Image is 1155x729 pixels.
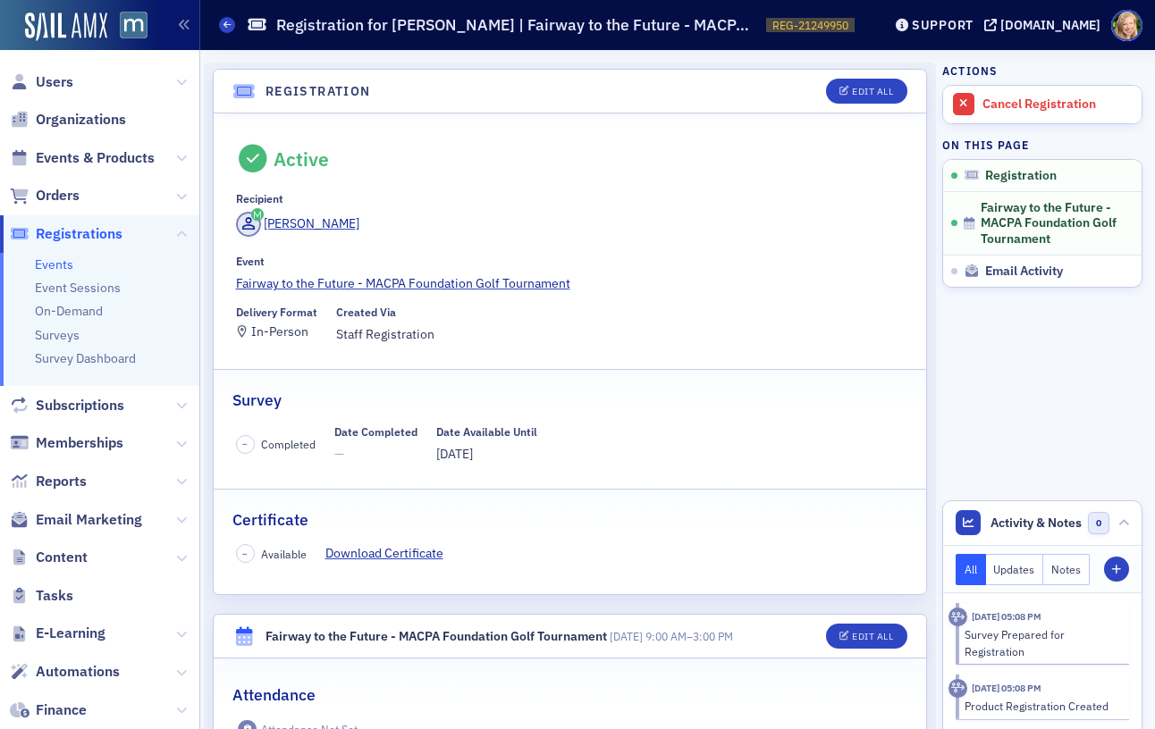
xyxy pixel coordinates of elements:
[35,280,121,296] a: Event Sessions
[1043,554,1090,585] button: Notes
[436,446,473,462] span: [DATE]
[772,18,848,33] span: REG-21249950
[10,510,142,530] a: Email Marketing
[334,445,417,464] span: —
[10,186,80,205] a: Orders
[1088,512,1110,534] span: 0
[991,514,1082,532] span: Activity & Notes
[36,662,120,682] span: Automations
[972,682,1041,694] time: 7/31/2025 05:08 PM
[1000,17,1100,33] div: [DOMAIN_NAME]
[36,148,155,168] span: Events & Products
[942,63,998,79] h4: Actions
[36,624,105,643] span: E-Learning
[693,629,733,643] time: 3:00 PM
[956,554,986,585] button: All
[232,389,282,412] h2: Survey
[334,425,417,439] div: Date Completed
[36,433,123,453] span: Memberships
[610,629,733,643] span: –
[10,472,87,491] a: Reports
[264,214,359,233] div: [PERSON_NAME]
[645,629,687,643] time: 9:00 AM
[25,13,107,41] img: SailAMX
[36,72,73,92] span: Users
[436,425,537,439] div: Date Available Until
[912,17,974,33] div: Support
[10,433,123,453] a: Memberships
[948,607,967,626] div: Activity
[10,586,73,606] a: Tasks
[10,700,87,720] a: Finance
[986,554,1044,585] button: Updates
[981,200,1118,247] span: Fairway to the Future - MACPA Foundation Golf Tournament
[943,86,1142,123] a: Cancel Registration
[852,632,893,641] div: Edit All
[325,544,457,563] a: Download Certificate
[36,510,142,530] span: Email Marketing
[10,662,120,682] a: Automations
[36,186,80,205] span: Orders
[610,629,643,643] span: [DATE]
[965,698,1117,714] div: Product Registration Created
[985,264,1063,280] span: Email Activity
[261,436,316,452] span: Completed
[1111,10,1142,41] span: Profile
[972,610,1041,623] time: 7/31/2025 05:08 PM
[985,168,1057,184] span: Registration
[10,224,122,244] a: Registrations
[10,548,88,567] a: Content
[242,438,248,450] span: –
[276,14,757,36] h1: Registration for [PERSON_NAME] | Fairway to the Future - MACPA Foundation Golf Tournament
[10,396,124,415] a: Subscriptions
[35,256,73,272] a: Events
[236,306,317,319] div: Delivery Format
[261,546,307,562] span: Available
[10,624,105,643] a: E-Learning
[36,548,88,567] span: Content
[826,79,906,104] button: Edit All
[35,350,136,366] a: Survey Dashboard
[336,325,434,344] span: Staff Registration
[35,303,103,319] a: On-Demand
[274,147,329,171] div: Active
[942,137,1142,153] h4: On this page
[984,19,1107,31] button: [DOMAIN_NAME]
[36,110,126,130] span: Organizations
[948,679,967,698] div: Activity
[826,624,906,649] button: Edit All
[236,192,283,205] div: Recipient
[965,626,1117,659] div: Survey Prepared for Registration
[35,327,80,343] a: Surveys
[336,306,396,319] div: Created Via
[232,683,316,707] h2: Attendance
[236,255,265,268] div: Event
[266,82,371,101] h4: Registration
[120,12,148,39] img: SailAMX
[36,224,122,244] span: Registrations
[36,700,87,720] span: Finance
[251,327,308,337] div: In-Person
[107,12,148,42] a: View Homepage
[266,627,607,646] div: Fairway to the Future - MACPA Foundation Golf Tournament
[982,96,1133,113] div: Cancel Registration
[10,72,73,92] a: Users
[36,396,124,415] span: Subscriptions
[10,148,155,168] a: Events & Products
[852,87,893,96] div: Edit All
[36,586,73,606] span: Tasks
[242,548,248,560] span: –
[236,274,905,293] a: Fairway to the Future - MACPA Foundation Golf Tournament
[36,472,87,491] span: Reports
[236,212,360,237] a: [PERSON_NAME]
[232,508,308,532] h2: Certificate
[10,110,126,130] a: Organizations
